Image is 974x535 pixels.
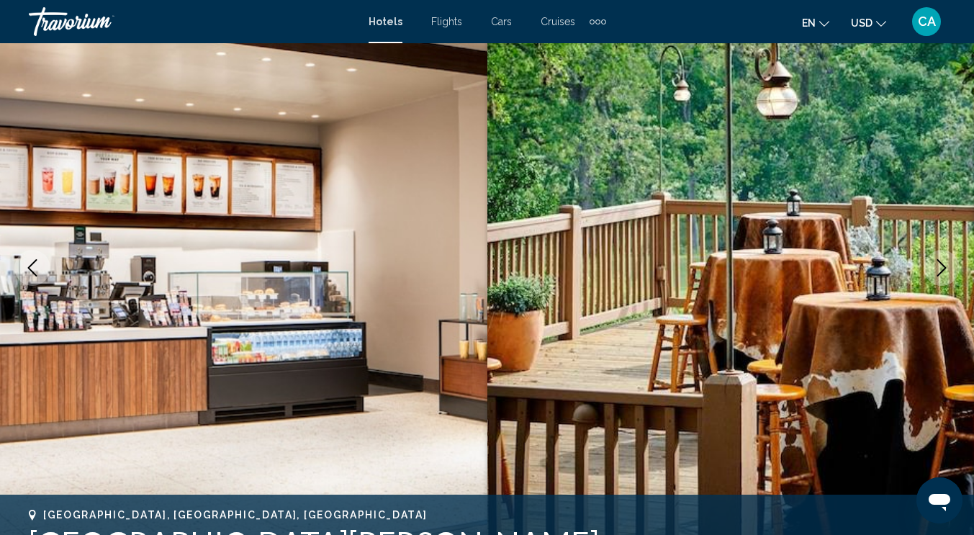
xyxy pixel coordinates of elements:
[43,509,427,521] span: [GEOGRAPHIC_DATA], [GEOGRAPHIC_DATA], [GEOGRAPHIC_DATA]
[541,16,575,27] a: Cruises
[29,7,354,36] a: Travorium
[908,6,945,37] button: User Menu
[590,10,606,33] button: Extra navigation items
[924,250,960,286] button: Next image
[491,16,512,27] a: Cars
[369,16,402,27] a: Hotels
[851,12,886,33] button: Change currency
[802,12,829,33] button: Change language
[918,14,936,29] span: CA
[14,250,50,286] button: Previous image
[916,477,962,523] iframe: Button to launch messaging window
[431,16,462,27] a: Flights
[802,17,816,29] span: en
[851,17,872,29] span: USD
